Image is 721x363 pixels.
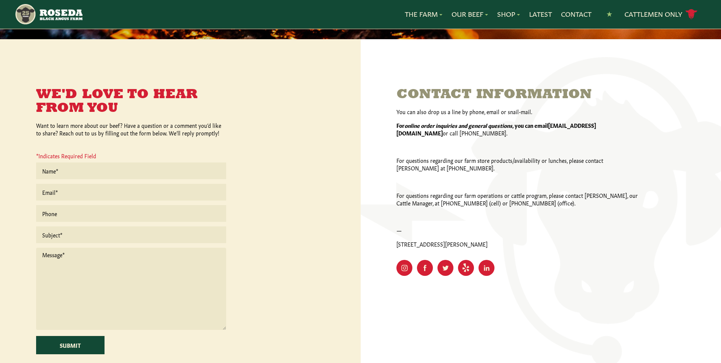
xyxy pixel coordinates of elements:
[396,260,412,276] a: Visit Our Instagram Page
[479,260,494,276] a: Visit Our LinkedIn Page
[36,184,226,201] input: Email*
[396,88,640,102] h3: Contact Information
[405,9,442,19] a: The Farm
[36,88,226,115] h3: We'd Love to Hear From You
[452,9,488,19] a: Our Beef
[417,260,433,276] a: Visit Our Facebook Page
[396,121,548,129] strong: For , you can email
[396,121,596,137] strong: [EMAIL_ADDRESS][DOMAIN_NAME]
[396,156,640,172] p: For questions regarding our farm store products/availability or lunches, please contact [PERSON_N...
[36,152,226,162] p: *Indicates Required Field
[36,226,226,243] input: Subject*
[561,9,591,19] a: Contact
[624,8,697,21] a: Cattlemen Only
[396,108,640,115] p: You can also drop us a line by phone, email or snail-mail.
[36,336,105,354] input: Submit
[36,121,226,137] p: Want to learn more about our beef? Have a question or a comment you’d like to share? Reach out to...
[458,260,474,276] a: Visit Our Yelp Page
[529,9,552,19] a: Latest
[396,240,640,248] p: [STREET_ADDRESS][PERSON_NAME]
[404,121,512,129] em: online order inquiries and general questions
[396,121,640,137] p: or call [PHONE_NUMBER].
[36,162,226,179] input: Name*
[396,191,640,207] p: For questions regarding our farm operations or cattle program, please contact [PERSON_NAME], our ...
[437,260,453,276] a: Visit Our Twitter Page
[14,3,82,25] img: https://roseda.com/wp-content/uploads/2021/05/roseda-25-header.png
[396,226,640,234] p: —
[497,9,520,19] a: Shop
[36,205,226,222] input: Phone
